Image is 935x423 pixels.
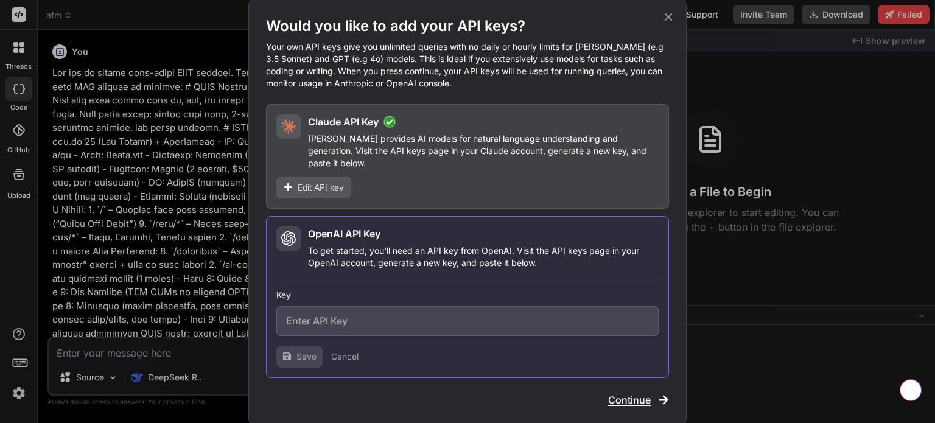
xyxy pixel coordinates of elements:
span: Edit API key [298,181,344,194]
p: To get started, you'll need an API key from OpenAI. Visit the in your OpenAI account, generate a ... [308,245,659,269]
h1: Would you like to add your API keys? [266,16,669,36]
span: API keys page [552,245,610,256]
span: Save [296,351,317,363]
span: API keys page [390,145,449,156]
input: Enter API Key [276,306,659,336]
button: Save [276,346,323,368]
span: Continue [608,393,651,407]
button: Continue [608,393,669,407]
p: [PERSON_NAME] provides AI models for natural language understanding and generation. Visit the in ... [308,133,659,169]
h3: Key [276,289,659,301]
button: Cancel [331,351,359,363]
h2: OpenAI API Key [308,226,380,241]
p: Your own API keys give you unlimited queries with no daily or hourly limits for [PERSON_NAME] (e.... [266,41,669,89]
h2: Claude API Key [308,114,379,129]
